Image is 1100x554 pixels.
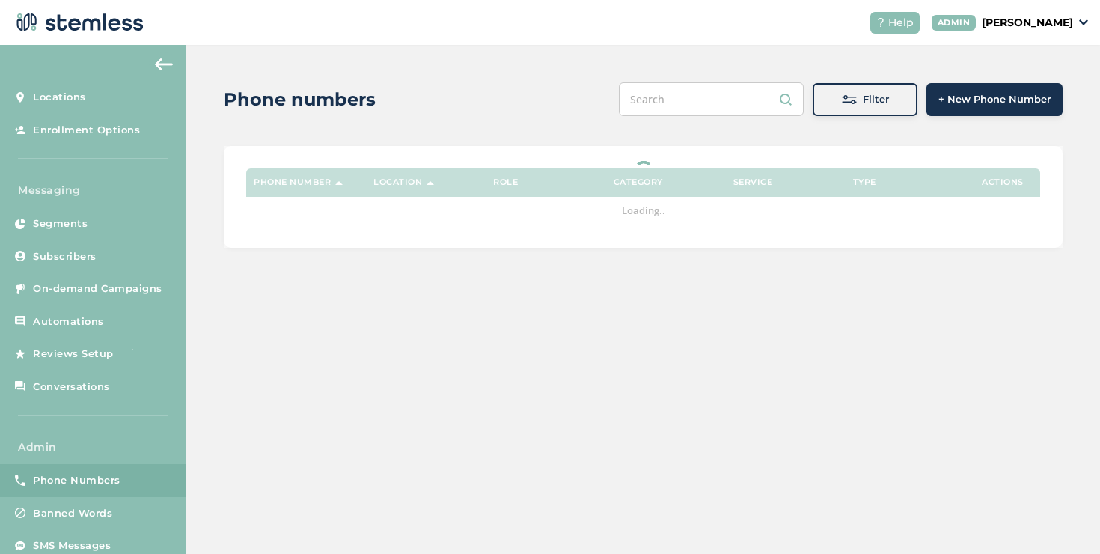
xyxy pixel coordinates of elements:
[33,249,97,264] span: Subscribers
[888,15,914,31] span: Help
[813,83,917,116] button: Filter
[33,538,111,553] span: SMS Messages
[33,473,120,488] span: Phone Numbers
[33,506,112,521] span: Banned Words
[1079,19,1088,25] img: icon_down-arrow-small-66adaf34.svg
[938,92,1051,107] span: + New Phone Number
[863,92,889,107] span: Filter
[619,82,804,116] input: Search
[33,281,162,296] span: On-demand Campaigns
[125,339,155,369] img: glitter-stars-b7820f95.gif
[932,15,977,31] div: ADMIN
[1025,482,1100,554] iframe: Chat Widget
[926,83,1063,116] button: + New Phone Number
[33,123,140,138] span: Enrollment Options
[33,380,110,395] span: Conversations
[33,216,88,231] span: Segments
[876,18,885,27] img: icon-help-white-03924b79.svg
[982,15,1073,31] p: [PERSON_NAME]
[155,58,173,70] img: icon-arrow-back-accent-c549486e.svg
[33,90,86,105] span: Locations
[33,347,114,362] span: Reviews Setup
[12,7,144,37] img: logo-dark-0685b13c.svg
[33,314,104,329] span: Automations
[224,86,376,113] h2: Phone numbers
